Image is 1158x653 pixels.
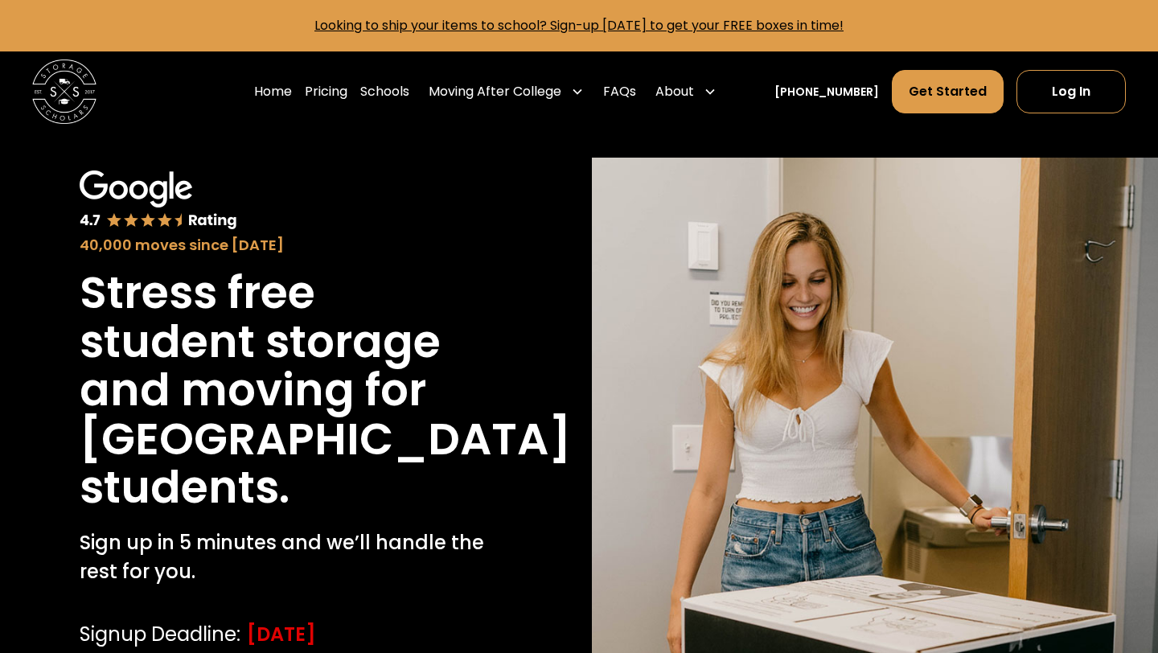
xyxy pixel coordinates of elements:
div: Signup Deadline: [80,620,240,649]
p: Sign up in 5 minutes and we’ll handle the rest for you. [80,528,487,586]
a: Pricing [305,69,347,114]
img: Storage Scholars main logo [32,60,96,124]
a: Home [254,69,292,114]
h1: [GEOGRAPHIC_DATA] [80,415,571,464]
a: Log In [1016,70,1126,113]
div: About [649,69,723,114]
h1: students. [80,463,289,512]
div: 40,000 moves since [DATE] [80,234,487,256]
a: Looking to ship your items to school? Sign-up [DATE] to get your FREE boxes in time! [314,16,844,35]
h1: Stress free student storage and moving for [80,269,487,415]
div: Moving After College [429,82,561,101]
div: Moving After College [422,69,590,114]
div: About [655,82,694,101]
div: [DATE] [247,620,316,649]
a: [PHONE_NUMBER] [774,84,879,101]
a: FAQs [603,69,636,114]
a: Schools [360,69,409,114]
a: Get Started [892,70,1004,113]
img: Google 4.7 star rating [80,170,237,231]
